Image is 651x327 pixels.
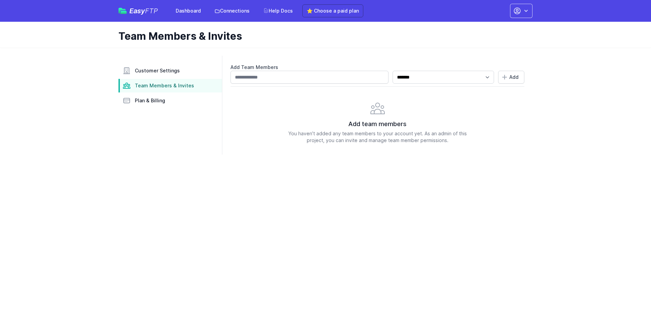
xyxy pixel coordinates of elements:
a: Connections [210,5,254,17]
img: easyftp_logo.png [118,8,127,14]
span: Add [509,74,519,81]
a: Team Members & Invites [118,79,222,92]
span: Plan & Billing [135,97,165,104]
label: Add Team Members [231,64,524,71]
span: Customer Settings [135,67,180,74]
h2: Add team members [231,119,524,129]
a: EasyFTP [118,7,158,14]
a: Help Docs [259,5,297,17]
a: Customer Settings [118,64,222,78]
p: You haven’t added any team members to your account yet. As an admin of this project, you can invi... [231,130,524,144]
span: Easy [129,7,158,14]
button: Add [498,71,524,84]
h1: Team Members & Invites [118,30,527,42]
span: FTP [145,7,158,15]
span: Team Members & Invites [135,82,194,89]
a: Plan & Billing [118,94,222,107]
a: Dashboard [172,5,205,17]
a: ⭐ Choose a paid plan [302,4,363,17]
